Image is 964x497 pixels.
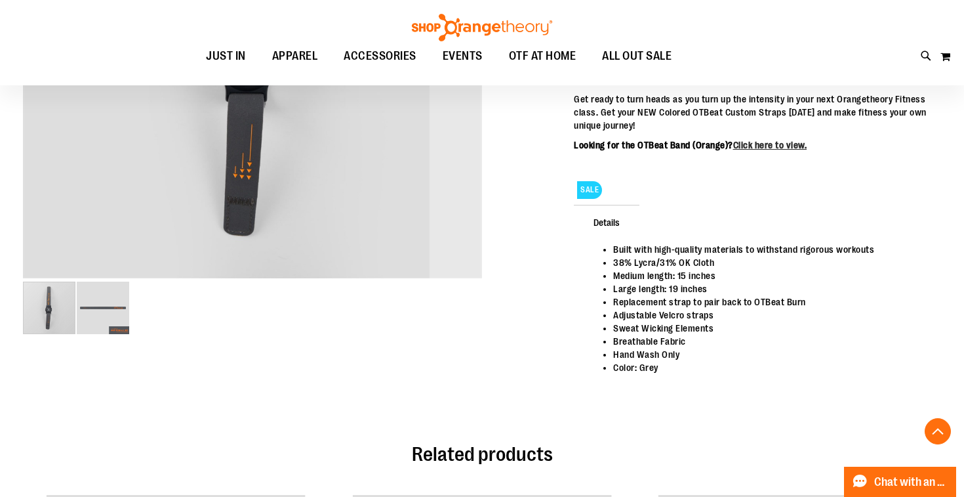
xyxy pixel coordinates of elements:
span: Related products [412,443,553,465]
button: Back To Top [925,418,951,444]
span: EVENTS [443,41,483,71]
li: Replacement strap to pair back to OTBeat Burn [613,295,928,309]
li: Large length: 19 inches [613,282,928,295]
li: Built with high-quality materials to withstand rigorous workouts [613,243,928,256]
span: SALE [577,181,602,199]
span: OTF AT HOME [509,41,576,71]
b: Looking for the OTBeat Band (Orange)? [574,140,807,150]
span: ACCESSORIES [344,41,416,71]
span: Chat with an Expert [874,476,948,488]
li: Color: Grey [613,361,928,374]
div: image 2 of 2 [77,280,129,335]
li: Medium length: 15 inches [613,269,928,282]
span: Details [574,205,639,239]
li: 38% Lycra/31% OK Cloth [613,256,928,269]
span: ALL OUT SALE [602,41,672,71]
p: Get ready to turn heads as you turn up the intensity in your next Orangetheory Fitness class. Get... [574,93,941,132]
li: Hand Wash Only [613,348,928,361]
a: Click here to view. [733,140,807,150]
li: Sweat Wicking Elements [613,322,928,335]
div: image 1 of 2 [23,280,77,335]
span: APPAREL [272,41,318,71]
img: OTBeat Band [77,282,129,334]
li: Breathable Fabric [613,335,928,348]
img: Shop Orangetheory [410,14,554,41]
span: JUST IN [206,41,246,71]
li: Adjustable Velcro straps [613,309,928,322]
button: Chat with an Expert [844,467,957,497]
